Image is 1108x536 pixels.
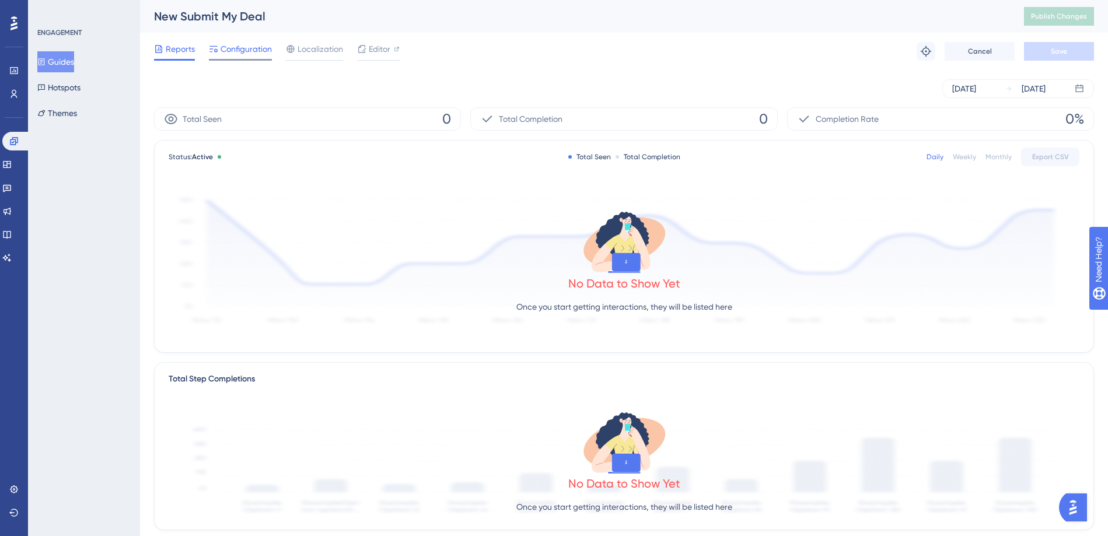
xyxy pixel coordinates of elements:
[183,112,222,126] span: Total Seen
[985,152,1012,162] div: Monthly
[945,42,1015,61] button: Cancel
[192,153,213,161] span: Active
[1059,490,1094,525] iframe: UserGuiding AI Assistant Launcher
[154,8,995,24] div: New Submit My Deal
[1065,110,1084,128] span: 0%
[616,152,680,162] div: Total Completion
[1031,12,1087,21] span: Publish Changes
[759,110,768,128] span: 0
[1022,82,1046,96] div: [DATE]
[1051,47,1067,56] span: Save
[1021,148,1079,166] button: Export CSV
[369,42,390,56] span: Editor
[442,110,451,128] span: 0
[27,3,73,17] span: Need Help?
[37,51,74,72] button: Guides
[568,475,680,492] div: No Data to Show Yet
[37,103,77,124] button: Themes
[1024,42,1094,61] button: Save
[952,82,976,96] div: [DATE]
[37,28,82,37] div: ENGAGEMENT
[37,77,81,98] button: Hotspots
[953,152,976,162] div: Weekly
[968,47,992,56] span: Cancel
[499,112,562,126] span: Total Completion
[169,372,255,386] div: Total Step Completions
[169,152,213,162] span: Status:
[568,275,680,292] div: No Data to Show Yet
[516,500,732,514] p: Once you start getting interactions, they will be listed here
[298,42,343,56] span: Localization
[568,152,611,162] div: Total Seen
[516,300,732,314] p: Once you start getting interactions, they will be listed here
[816,112,879,126] span: Completion Rate
[1032,152,1069,162] span: Export CSV
[927,152,943,162] div: Daily
[221,42,272,56] span: Configuration
[166,42,195,56] span: Reports
[1024,7,1094,26] button: Publish Changes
